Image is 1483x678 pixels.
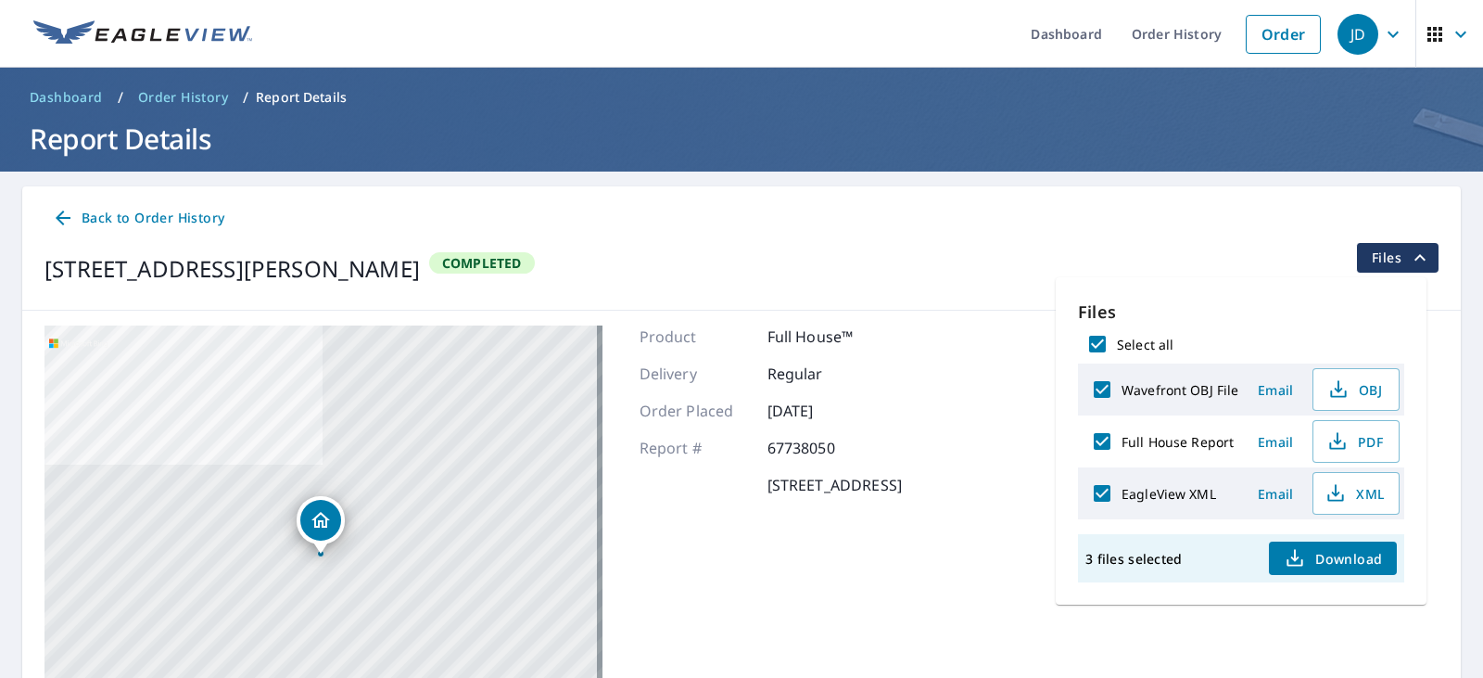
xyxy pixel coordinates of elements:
nav: breadcrumb [22,83,1461,112]
a: Back to Order History [44,201,232,236]
p: [STREET_ADDRESS] [767,474,902,496]
label: Wavefront OBJ File [1122,381,1238,399]
p: 3 files selected [1085,550,1182,568]
button: XML [1312,472,1400,515]
span: Email [1253,381,1298,399]
li: / [118,86,123,109]
span: Back to Order History [52,207,224,230]
p: [DATE] [767,400,879,422]
span: OBJ [1325,378,1384,401]
div: Dropped pin, building 1, Residential property, 7902 Hampton Green Dr Chesterfield, VA 23832 [297,496,345,554]
span: PDF [1325,430,1384,453]
p: Order Placed [640,400,751,422]
img: EV Logo [33,20,252,48]
button: filesDropdownBtn-67738050 [1356,243,1439,273]
label: Full House Report [1122,433,1234,451]
button: Email [1246,428,1305,456]
label: Select all [1117,336,1173,353]
p: Product [640,326,751,348]
p: Full House™ [767,326,879,348]
button: Email [1246,480,1305,508]
label: EagleView XML [1122,485,1216,503]
span: Order History [138,88,228,107]
span: Files [1372,247,1431,269]
p: Report # [640,437,751,459]
li: / [243,86,248,109]
p: Files [1078,300,1404,325]
div: JD [1337,14,1378,55]
span: Email [1253,433,1298,451]
button: Download [1269,542,1397,575]
a: Order [1246,15,1321,54]
a: Dashboard [22,83,110,112]
div: [STREET_ADDRESS][PERSON_NAME] [44,252,420,286]
h1: Report Details [22,120,1461,158]
span: Completed [431,254,533,272]
span: XML [1325,482,1384,505]
button: PDF [1312,420,1400,463]
p: Delivery [640,363,751,385]
p: Report Details [256,88,347,107]
a: Order History [131,83,235,112]
button: OBJ [1312,368,1400,411]
span: Email [1253,485,1298,503]
p: 67738050 [767,437,879,459]
span: Dashboard [30,88,103,107]
p: Regular [767,363,879,385]
span: Download [1284,547,1382,569]
button: Email [1246,376,1305,404]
